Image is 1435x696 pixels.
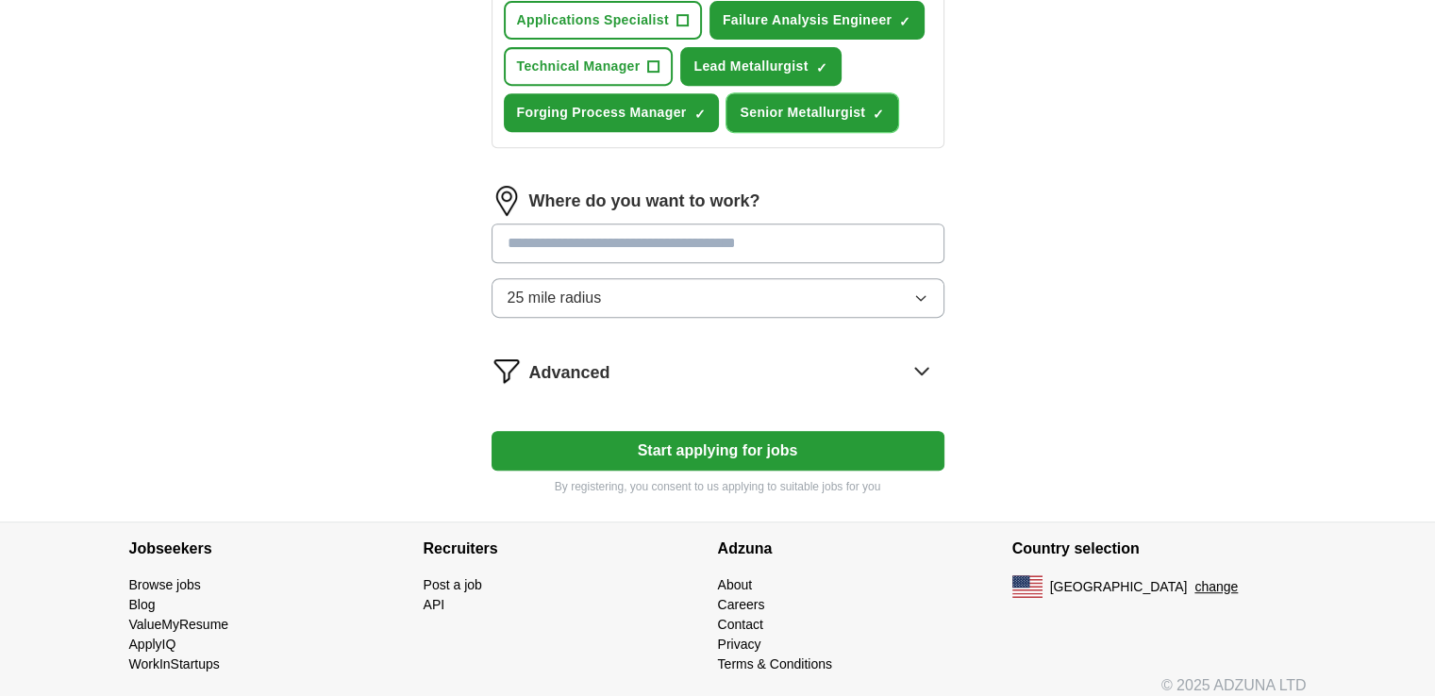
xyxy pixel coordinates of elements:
[1012,522,1307,575] h4: Country selection
[492,478,944,495] p: By registering, you consent to us applying to suitable jobs for you
[492,278,944,318] button: 25 mile radius
[723,10,892,30] span: Failure Analysis Engineer
[129,577,201,592] a: Browse jobs
[740,103,865,123] span: Senior Metallurgist
[424,597,445,612] a: API
[492,431,944,471] button: Start applying for jobs
[517,10,669,30] span: Applications Specialist
[517,103,687,123] span: Forging Process Manager
[709,1,925,40] button: Failure Analysis Engineer✓
[718,637,761,652] a: Privacy
[529,189,760,214] label: Where do you want to work?
[1194,577,1238,597] button: change
[718,577,753,592] a: About
[726,93,898,132] button: Senior Metallurgist✓
[129,597,156,612] a: Blog
[508,287,602,309] span: 25 mile radius
[718,656,832,671] a: Terms & Conditions
[129,656,220,671] a: WorkInStartups
[718,617,763,632] a: Contact
[718,597,765,612] a: Careers
[129,617,229,632] a: ValueMyResume
[899,14,910,29] span: ✓
[693,57,808,76] span: Lead Metallurgist
[693,107,705,122] span: ✓
[492,186,522,216] img: location.png
[129,637,176,652] a: ApplyIQ
[529,360,610,386] span: Advanced
[504,47,674,86] button: Technical Manager
[1012,575,1043,598] img: US flag
[424,577,482,592] a: Post a job
[680,47,841,86] button: Lead Metallurgist✓
[504,1,702,40] button: Applications Specialist
[1050,577,1188,597] span: [GEOGRAPHIC_DATA]
[816,60,827,75] span: ✓
[504,93,720,132] button: Forging Process Manager✓
[492,356,522,386] img: filter
[873,107,884,122] span: ✓
[517,57,641,76] span: Technical Manager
